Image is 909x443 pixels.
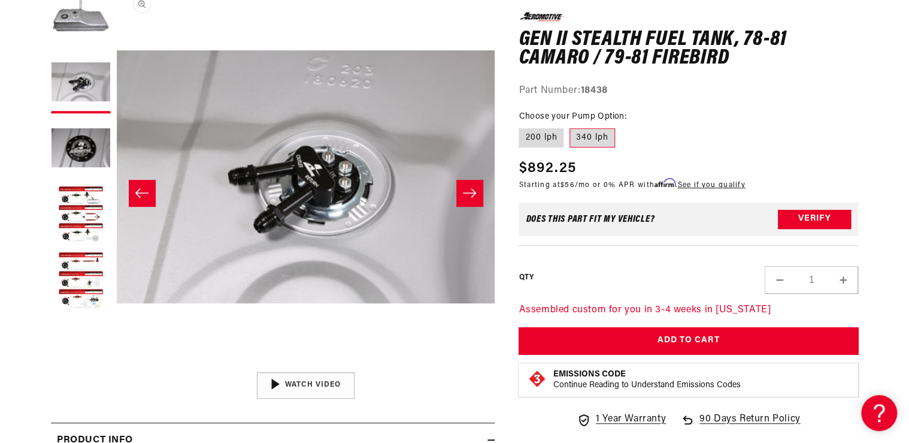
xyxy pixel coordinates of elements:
button: Add to Cart [519,327,858,354]
div: Part Number: [519,83,858,98]
p: Starting at /mo or 0% APR with . [519,179,745,190]
button: Load image 2 in gallery view [51,53,111,113]
div: Does This part fit My vehicle? [526,214,655,224]
p: Assembled custom for you in 3-4 weeks in [US_STATE] [519,302,858,318]
span: 1 Year Warranty [596,411,666,427]
a: See if you qualify - Learn more about Affirm Financing (opens in modal) [677,181,745,188]
button: Load image 3 in gallery view [51,119,111,179]
strong: 18438 [581,85,608,95]
h1: Gen II Stealth Fuel Tank, 78-81 Camaro / 79-81 Firebird [519,30,858,68]
span: Affirm [655,178,675,187]
label: 200 lph [519,128,563,147]
button: Verify [778,209,851,228]
legend: Choose your Pump Option: [519,110,628,123]
span: 90 Days Return Policy [699,411,801,439]
a: 1 Year Warranty [577,411,666,427]
button: Load image 4 in gallery view [51,185,111,245]
p: Continue Reading to Understand Emissions Codes [553,379,740,390]
button: Load image 5 in gallery view [51,251,111,311]
button: Emissions CodeContinue Reading to Understand Emissions Codes [553,369,740,390]
button: Slide right [456,180,483,206]
a: 90 Days Return Policy [680,411,801,439]
label: 340 lph [569,128,615,147]
button: Slide left [129,180,155,206]
label: QTY [519,273,534,283]
span: $892.25 [519,157,576,179]
img: Emissions code [528,369,547,388]
span: $56 [560,181,575,188]
strong: Emissions Code [553,369,625,378]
